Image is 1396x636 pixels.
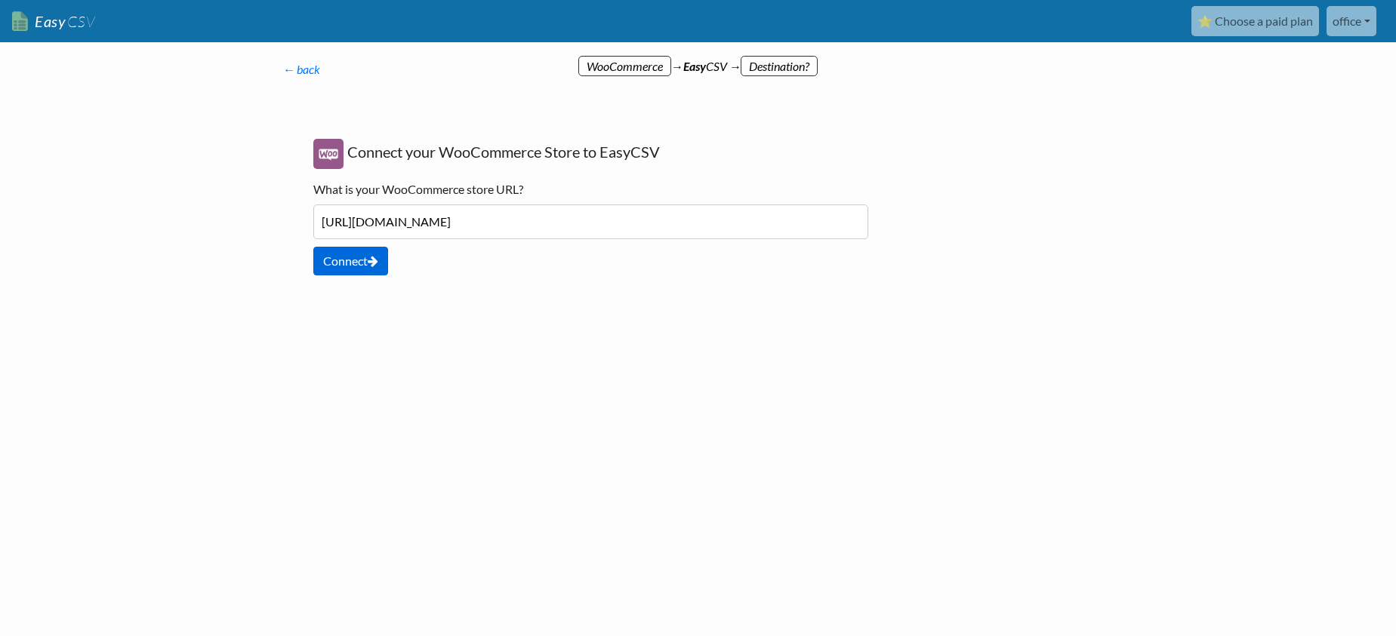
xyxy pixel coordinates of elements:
img: WooCommerce [313,139,344,169]
input: ex: https://www.nike.com [313,204,868,239]
a: ← back [283,62,321,76]
a: EasyCSV [12,6,95,37]
span: CSV [66,12,95,31]
h5: Connect your WooCommerce Store to EasyCSV [313,139,868,169]
div: → CSV → [268,42,1129,75]
a: office [1327,6,1376,36]
iframe: Drift Widget Chat Controller [1320,561,1378,618]
button: Connect [313,247,388,275]
label: What is your WooCommerce store URL? [313,180,523,198]
a: ⭐ Choose a paid plan [1191,6,1319,36]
